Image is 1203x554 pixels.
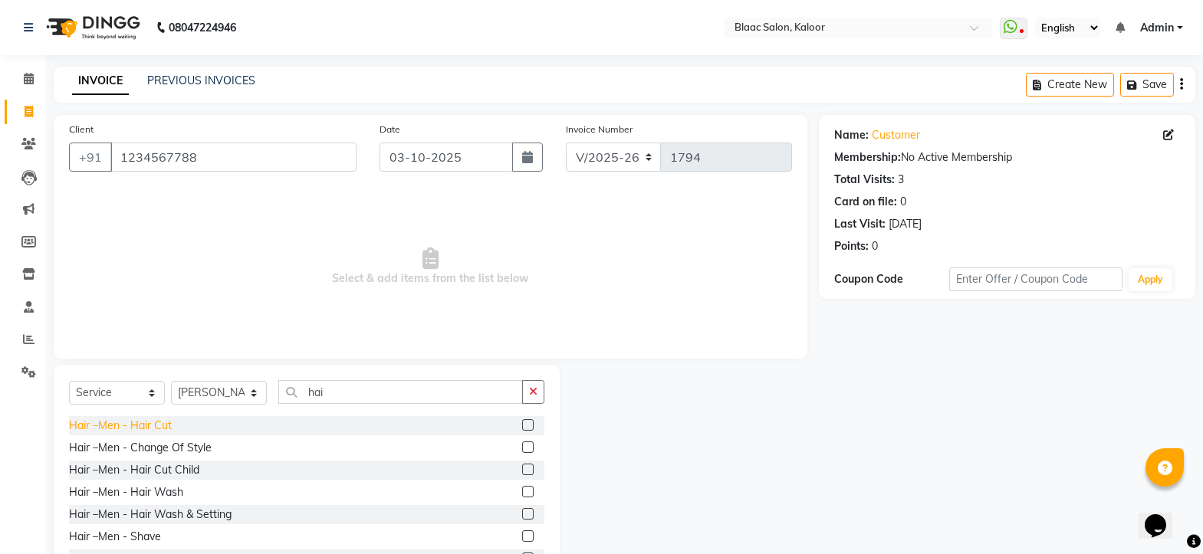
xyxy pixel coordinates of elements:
[949,267,1122,291] input: Enter Offer / Coupon Code
[834,172,895,188] div: Total Visits:
[69,143,112,172] button: +91
[72,67,129,95] a: INVOICE
[1026,73,1114,97] button: Create New
[110,143,357,172] input: Search by Name/Mobile/Email/Code
[872,238,878,254] div: 0
[69,190,792,343] span: Select & add items from the list below
[834,149,1180,166] div: No Active Membership
[69,484,183,500] div: Hair –Men - Hair Wash
[834,194,897,210] div: Card on file:
[889,216,922,232] div: [DATE]
[169,6,236,49] b: 08047224946
[566,123,633,136] label: Invoice Number
[1140,20,1174,36] span: Admin
[69,123,94,136] label: Client
[69,418,172,434] div: Hair –Men - Hair Cut
[834,127,869,143] div: Name:
[69,506,232,523] div: Hair –Men - Hair Wash & Setting
[900,194,906,210] div: 0
[1120,73,1174,97] button: Save
[872,127,920,143] a: Customer
[147,74,255,87] a: PREVIOUS INVOICES
[834,271,949,287] div: Coupon Code
[69,462,199,478] div: Hair –Men - Hair Cut Child
[834,149,901,166] div: Membership:
[1139,493,1188,539] iframe: chat widget
[39,6,144,49] img: logo
[898,172,904,188] div: 3
[278,380,523,404] input: Search or Scan
[834,216,886,232] div: Last Visit:
[69,440,212,456] div: Hair –Men - Change Of Style
[69,529,161,545] div: Hair –Men - Shave
[834,238,869,254] div: Points:
[380,123,400,136] label: Date
[1129,268,1172,291] button: Apply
